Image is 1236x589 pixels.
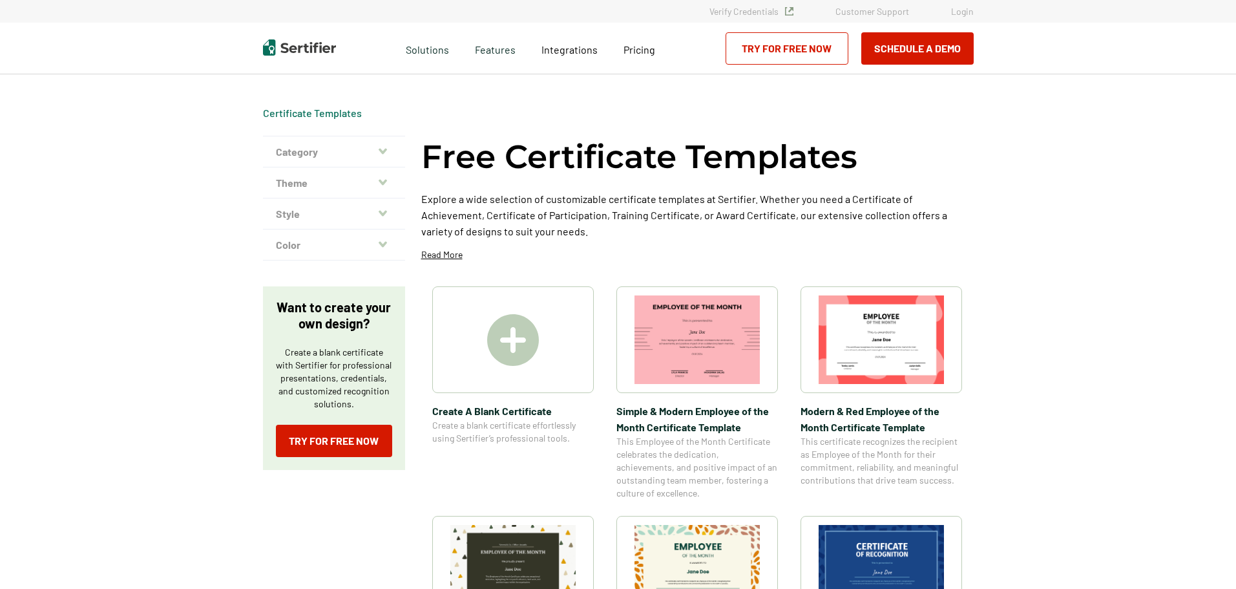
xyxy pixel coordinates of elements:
[541,40,598,56] a: Integrations
[801,286,962,500] a: Modern & Red Employee of the Month Certificate TemplateModern & Red Employee of the Month Certifi...
[819,295,944,384] img: Modern & Red Employee of the Month Certificate Template
[432,403,594,419] span: Create A Blank Certificate
[263,107,362,120] span: Certificate Templates
[421,248,463,261] p: Read More
[263,230,405,261] button: Color
[726,32,848,65] a: Try for Free Now
[623,43,655,56] span: Pricing
[616,435,778,500] span: This Employee of the Month Certificate celebrates the dedication, achievements, and positive impa...
[951,6,974,17] a: Login
[801,435,962,487] span: This certificate recognizes the recipient as Employee of the Month for their commitment, reliabil...
[801,403,962,435] span: Modern & Red Employee of the Month Certificate Template
[406,40,449,56] span: Solutions
[421,191,974,239] p: Explore a wide selection of customizable certificate templates at Sertifier. Whether you need a C...
[263,198,405,230] button: Style
[541,43,598,56] span: Integrations
[276,299,392,332] p: Want to create your own design?
[634,295,760,384] img: Simple & Modern Employee of the Month Certificate Template
[487,314,539,366] img: Create A Blank Certificate
[616,403,778,435] span: Simple & Modern Employee of the Month Certificate Template
[263,39,336,56] img: Sertifier | Digital Credentialing Platform
[785,7,793,16] img: Verified
[263,107,362,119] a: Certificate Templates
[616,286,778,500] a: Simple & Modern Employee of the Month Certificate TemplateSimple & Modern Employee of the Month C...
[263,107,362,120] div: Breadcrumb
[475,40,516,56] span: Features
[421,136,857,178] h1: Free Certificate Templates
[263,136,405,167] button: Category
[432,419,594,445] span: Create a blank certificate effortlessly using Sertifier’s professional tools.
[835,6,909,17] a: Customer Support
[276,425,392,457] a: Try for Free Now
[276,346,392,411] p: Create a blank certificate with Sertifier for professional presentations, credentials, and custom...
[263,167,405,198] button: Theme
[709,6,793,17] a: Verify Credentials
[623,40,655,56] a: Pricing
